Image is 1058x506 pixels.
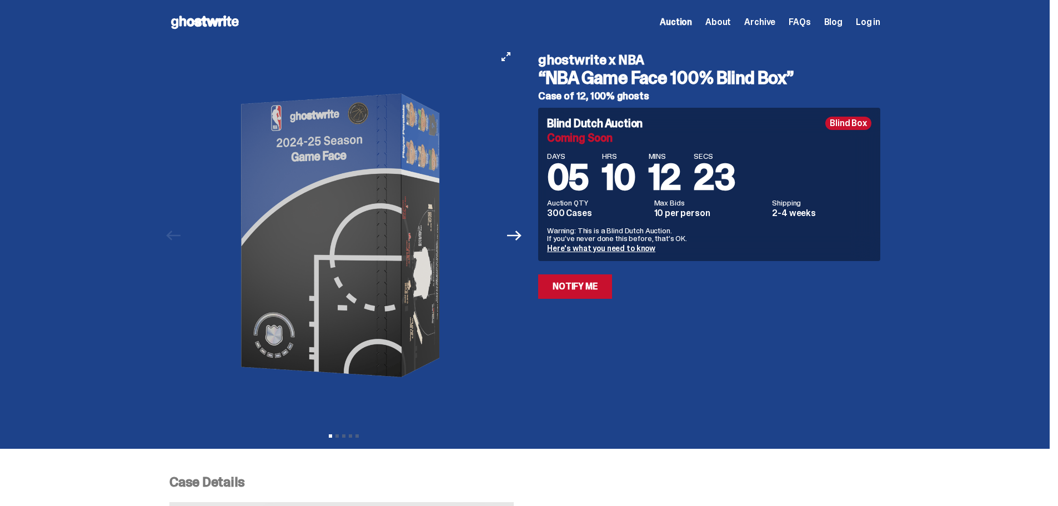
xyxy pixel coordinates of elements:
[547,227,871,242] p: Warning: This is a Blind Dutch Auction. If you’ve never done this before, that’s OK.
[547,199,648,207] dt: Auction QTY
[824,18,843,27] a: Blog
[772,199,871,207] dt: Shipping
[694,154,735,201] span: 23
[649,152,681,160] span: MINS
[355,434,359,438] button: View slide 5
[744,18,775,27] a: Archive
[789,18,810,27] a: FAQs
[502,223,527,248] button: Next
[825,117,871,130] div: Blind Box
[329,434,332,438] button: View slide 1
[602,154,635,201] span: 10
[856,18,880,27] a: Log in
[654,199,766,207] dt: Max Bids
[349,434,352,438] button: View slide 4
[499,50,513,63] button: View full-screen
[772,209,871,218] dd: 2-4 weeks
[547,152,589,160] span: DAYS
[538,69,880,87] h3: “NBA Game Face 100% Blind Box”
[342,434,345,438] button: View slide 3
[547,118,643,129] h4: Blind Dutch Auction
[538,53,880,67] h4: ghostwrite x NBA
[654,209,766,218] dd: 10 per person
[538,91,880,101] h5: Case of 12, 100% ghosts
[694,152,735,160] span: SECS
[547,209,648,218] dd: 300 Cases
[547,132,871,143] div: Coming Soon
[602,152,635,160] span: HRS
[649,154,681,201] span: 12
[547,243,655,253] a: Here's what you need to know
[169,475,880,489] p: Case Details
[191,44,497,427] img: NBA-Hero-1.png
[335,434,339,438] button: View slide 2
[660,18,692,27] a: Auction
[705,18,731,27] a: About
[547,154,589,201] span: 05
[538,274,612,299] a: Notify Me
